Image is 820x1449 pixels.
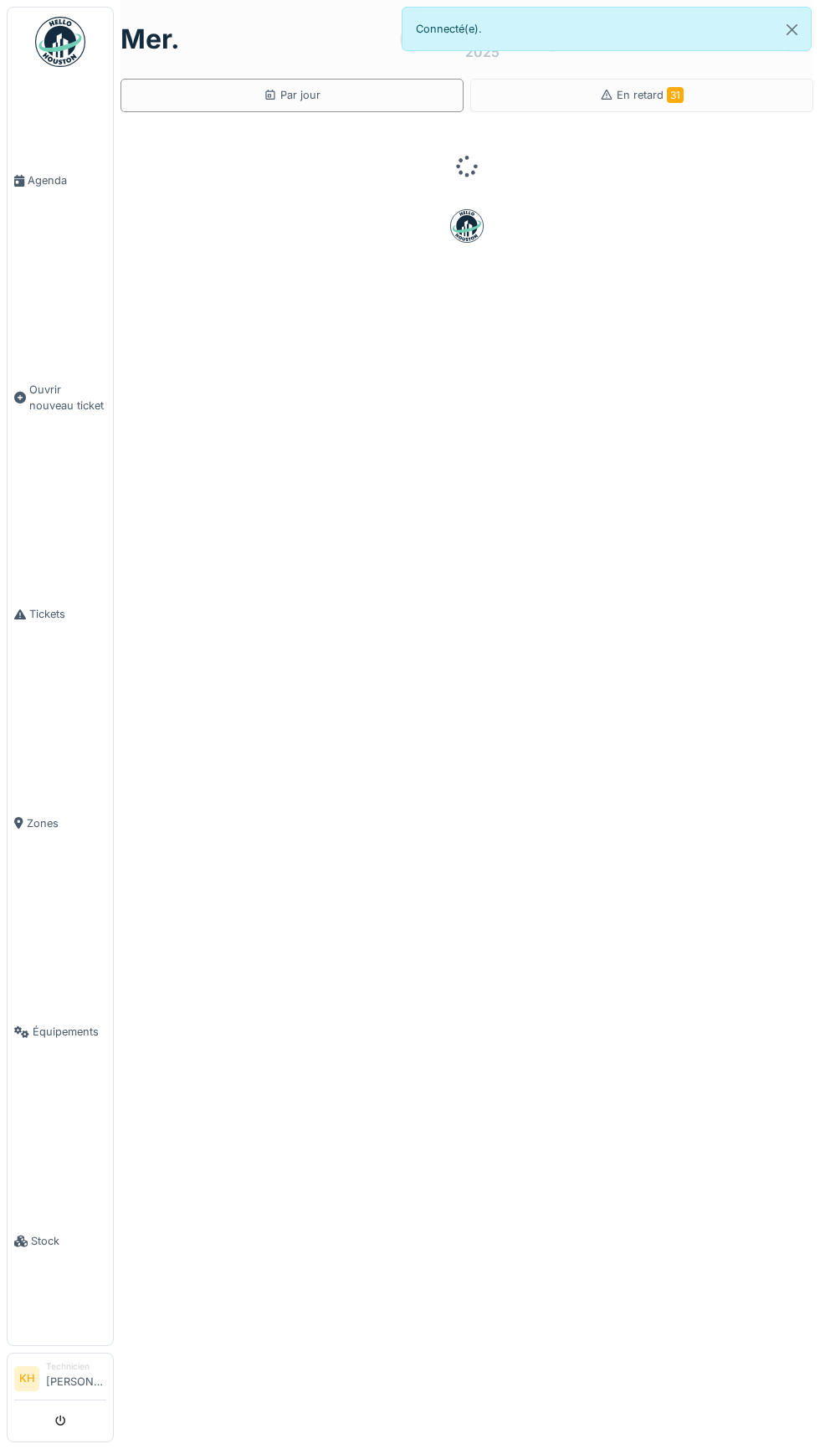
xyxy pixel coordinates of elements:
[29,382,106,414] span: Ouvrir nouveau ticket
[773,8,811,52] button: Close
[402,7,812,51] div: Connecté(e).
[14,1360,106,1400] a: KH Technicien[PERSON_NAME]
[8,927,113,1137] a: Équipements
[35,17,85,67] img: Badge_color-CXgf-gQk.svg
[264,87,320,103] div: Par jour
[8,76,113,285] a: Agenda
[120,23,180,55] h1: mer.
[31,1233,106,1249] span: Stock
[46,1360,106,1373] div: Technicien
[8,510,113,719] a: Tickets
[8,1137,113,1346] a: Stock
[28,172,106,188] span: Agenda
[29,606,106,622] span: Tickets
[465,42,500,62] div: 2025
[46,1360,106,1396] li: [PERSON_NAME]
[33,1024,106,1040] span: Équipements
[450,209,484,243] img: badge-BVDL4wpA.svg
[617,89,684,101] span: En retard
[8,719,113,928] a: Zones
[667,87,684,103] span: 31
[8,285,113,511] a: Ouvrir nouveau ticket
[14,1366,39,1391] li: KH
[27,815,106,831] span: Zones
